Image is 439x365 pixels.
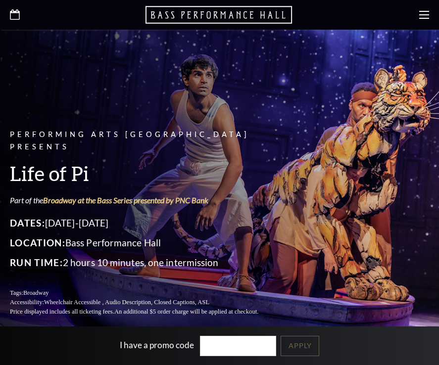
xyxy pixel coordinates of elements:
span: Wheelchair Accessible , Audio Description, Closed Captions, ASL [44,299,209,306]
p: Price displayed includes all ticketing fees. [10,307,282,317]
p: [DATE]-[DATE] [10,215,282,231]
label: I have a promo code [120,339,194,350]
p: Part of the [10,195,282,206]
span: Broadway [23,289,49,296]
p: Accessibility: [10,298,282,307]
span: Location: [10,237,65,248]
p: Bass Performance Hall [10,235,282,251]
p: Tags: [10,288,282,298]
span: An additional $5 order charge will be applied at checkout. [114,308,258,315]
p: 2 hours 10 minutes, one intermission [10,255,282,271]
p: Performing Arts [GEOGRAPHIC_DATA] Presents [10,129,282,153]
span: Dates: [10,217,45,228]
h3: Life of Pi [10,161,282,186]
a: Broadway at the Bass Series presented by PNC Bank [43,195,208,205]
span: Run Time: [10,257,63,268]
